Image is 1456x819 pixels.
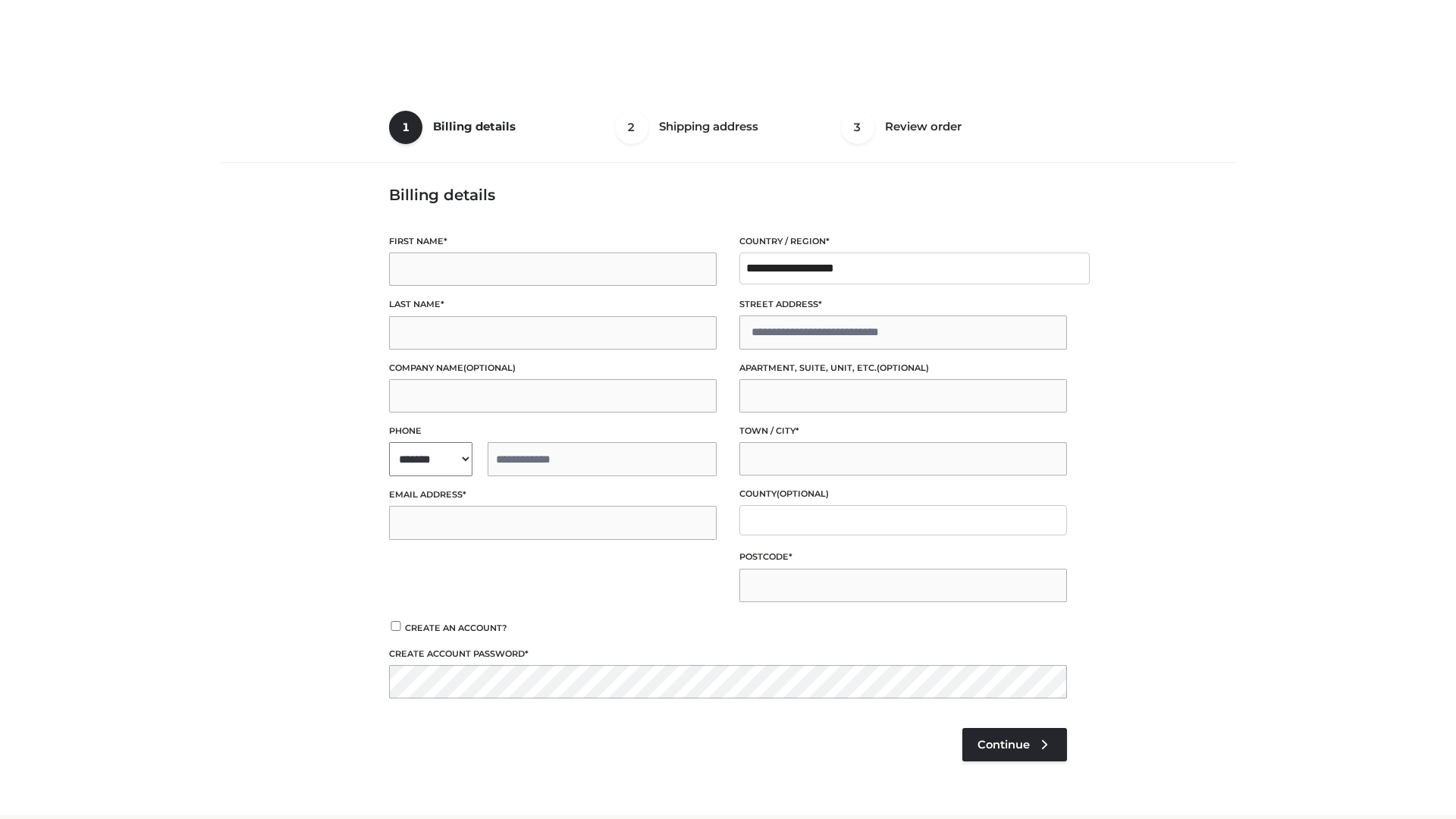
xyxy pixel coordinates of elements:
input: Create an account? [389,621,403,631]
span: 3 [841,111,874,144]
span: Review order [885,119,962,133]
span: 1 [389,111,422,144]
label: Town / City [739,424,1067,438]
span: (optional) [777,488,829,499]
label: Street address [739,297,1067,312]
label: First name [389,234,717,249]
label: Last name [389,297,717,312]
span: (optional) [877,362,929,373]
label: Create account password [389,647,1067,661]
label: Company name [389,361,717,375]
span: 2 [615,111,648,144]
a: Continue [962,728,1067,761]
span: Create an account? [405,623,507,633]
label: Email address [389,488,717,502]
h3: Billing details [389,186,1067,204]
label: Phone [389,424,717,438]
label: Apartment, suite, unit, etc. [739,361,1067,375]
label: Country / Region [739,234,1067,249]
span: (optional) [463,362,516,373]
label: County [739,487,1067,501]
span: Billing details [433,119,516,133]
label: Postcode [739,550,1067,564]
span: Continue [977,738,1030,752]
span: Shipping address [659,119,758,133]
